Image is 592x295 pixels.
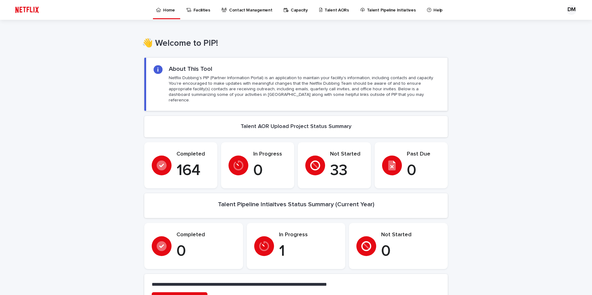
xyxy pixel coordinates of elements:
p: 33 [330,161,363,180]
p: 0 [253,161,287,180]
p: 164 [176,161,210,180]
p: Not Started [381,232,440,238]
p: 0 [176,242,236,261]
p: In Progress [253,151,287,158]
h2: Talent Pipeline Intiaitves Status Summary (Current Year) [218,201,374,208]
h2: Talent AOR Upload Project Status Summary [241,123,351,130]
p: 0 [407,161,440,180]
p: Completed [176,232,236,238]
p: Past Due [407,151,440,158]
p: 1 [279,242,338,261]
p: Completed [176,151,210,158]
img: ifQbXi3ZQGMSEF7WDB7W [12,4,42,16]
p: Not Started [330,151,363,158]
p: 0 [381,242,440,261]
h2: About This Tool [169,65,212,73]
div: DM [567,5,577,15]
p: Netflix Dubbing's PIP (Partner Information Portal) is an application to maintain your facility's ... [169,75,440,103]
h1: 👋 Welcome to PIP! [142,38,446,49]
p: In Progress [279,232,338,238]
